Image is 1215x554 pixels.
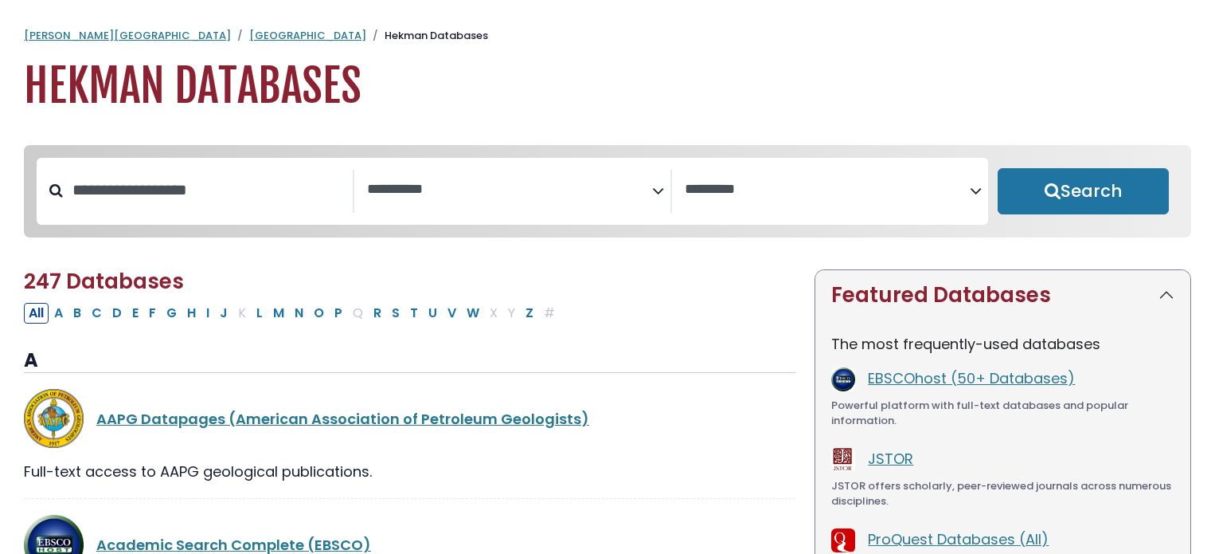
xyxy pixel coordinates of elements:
button: Filter Results F [144,303,161,324]
button: Filter Results H [182,303,201,324]
button: Filter Results M [268,303,289,324]
button: Filter Results C [87,303,107,324]
h1: Hekman Databases [24,60,1191,113]
button: Filter Results S [387,303,404,324]
a: AAPG Datapages (American Association of Petroleum Geologists) [96,409,589,429]
button: Filter Results N [290,303,308,324]
textarea: Search [685,182,970,198]
div: Powerful platform with full-text databases and popular information. [831,398,1174,429]
a: EBSCOhost (50+ Databases) [868,368,1075,388]
p: The most frequently-used databases [831,333,1174,355]
button: Filter Results A [49,303,68,324]
nav: breadcrumb [24,28,1191,44]
button: Featured Databases [815,270,1190,320]
button: Filter Results L [252,303,268,324]
nav: Search filters [24,145,1191,238]
button: Filter Results P [330,303,347,324]
a: ProQuest Databases (All) [868,529,1049,549]
button: Filter Results I [201,303,214,324]
input: Search database by title or keyword [63,177,353,203]
button: Filter Results R [369,303,386,324]
button: Filter Results T [405,303,423,324]
button: Filter Results O [309,303,329,324]
div: JSTOR offers scholarly, peer-reviewed journals across numerous disciplines. [831,478,1174,509]
button: Filter Results G [162,303,182,324]
a: [PERSON_NAME][GEOGRAPHIC_DATA] [24,28,231,43]
button: Filter Results E [127,303,143,324]
div: Alpha-list to filter by first letter of database name [24,302,561,322]
span: 247 Databases [24,267,184,296]
textarea: Search [367,182,652,198]
button: Submit for Search Results [998,168,1169,214]
h3: A [24,349,795,373]
button: Filter Results D [107,303,127,324]
button: All [24,303,49,324]
button: Filter Results Z [521,303,538,324]
a: [GEOGRAPHIC_DATA] [249,28,366,43]
button: Filter Results J [215,303,232,324]
a: JSTOR [868,449,913,469]
li: Hekman Databases [366,28,488,44]
button: Filter Results U [424,303,442,324]
div: Full-text access to AAPG geological publications. [24,461,795,482]
button: Filter Results B [68,303,86,324]
button: Filter Results W [462,303,484,324]
button: Filter Results V [443,303,461,324]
